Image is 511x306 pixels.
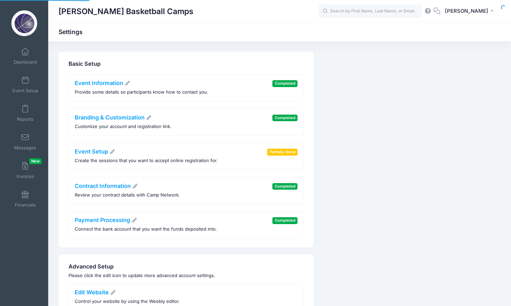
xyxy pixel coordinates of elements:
span: Completed [272,80,298,87]
img: Sean O'Regan Basketball Camps [11,10,37,36]
a: Branding & Customization [75,114,152,121]
span: Financials [15,202,36,208]
p: Create the sessions that you want to accept online registration for. [75,157,218,164]
h1: Settings [59,28,88,35]
p: Control your website by using the Weebly editor. [75,298,180,305]
button: [PERSON_NAME] [440,3,501,19]
span: Completed [272,183,298,190]
p: Customize your account and registration link. [75,123,171,130]
span: New [29,158,42,164]
span: Dashboard [14,59,37,65]
h4: Advanced Setup [69,263,303,270]
input: Search by First Name, Last Name, or Email... [319,4,422,18]
a: Payment Processing [75,217,137,223]
a: Financials [9,187,42,211]
p: Provide some details so participants know how to contact you. [75,89,208,96]
p: Review your contract details with Camp Network. [75,192,180,199]
a: Event Information [75,80,131,86]
a: Dashboard [9,44,42,68]
span: Invoices [17,173,34,179]
h4: Basic Setup [69,61,303,67]
a: Event Setup [9,73,42,97]
a: Contract Information [75,182,138,189]
span: Completed [272,217,298,224]
h1: [PERSON_NAME] Basketball Camps [59,3,194,19]
span: Messages [14,145,36,151]
span: [PERSON_NAME] [445,7,488,15]
a: Reports [9,101,42,125]
a: Event Setup [75,148,115,155]
span: Event Setup [12,88,38,94]
a: InvoicesNew [9,158,42,182]
span: Partially Done [267,149,298,155]
p: Please click the edit icon to update more advanced account settings. [69,272,303,279]
span: Completed [272,115,298,121]
p: Connect the bank account that you want the funds deposited into. [75,226,217,233]
a: Messages [9,130,42,154]
span: Reports [17,116,33,122]
a: Edit Website [75,289,116,296]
